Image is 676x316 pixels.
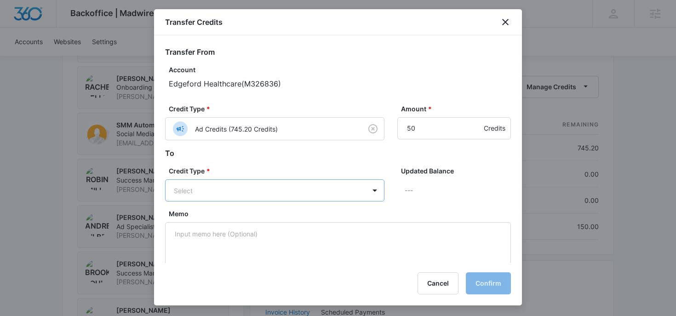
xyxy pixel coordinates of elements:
[165,17,223,28] h1: Transfer Credits
[484,117,505,139] div: Credits
[366,121,380,136] button: Clear
[169,209,515,218] label: Memo
[165,46,511,57] h2: Transfer From
[195,124,278,134] p: Ad Credits (745.20 Credits)
[401,166,515,176] label: Updated Balance
[401,104,515,114] label: Amount
[500,17,511,28] button: close
[169,104,388,114] label: Credit Type
[405,179,511,201] p: ---
[418,272,458,294] button: Cancel
[165,148,511,159] h2: To
[169,65,511,75] p: Account
[169,78,511,89] p: Edgeford Healthcare ( M326836 )
[174,186,354,195] div: Select
[169,166,388,176] label: Credit Type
